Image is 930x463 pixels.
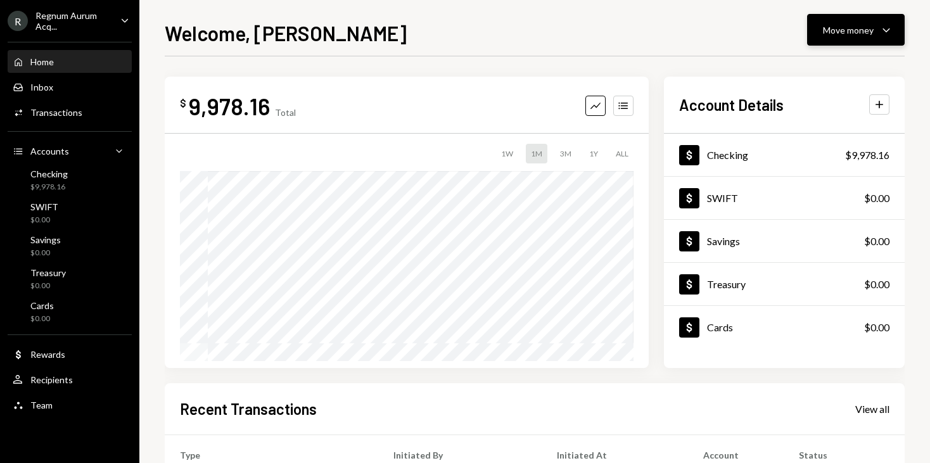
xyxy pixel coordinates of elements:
[8,75,132,98] a: Inbox
[584,144,603,163] div: 1Y
[30,107,82,118] div: Transactions
[30,82,53,92] div: Inbox
[864,234,889,249] div: $0.00
[8,296,132,327] a: Cards$0.00
[496,144,518,163] div: 1W
[30,349,65,360] div: Rewards
[555,144,576,163] div: 3M
[707,321,733,333] div: Cards
[707,235,740,247] div: Savings
[8,101,132,124] a: Transactions
[30,56,54,67] div: Home
[864,191,889,206] div: $0.00
[30,281,66,291] div: $0.00
[8,198,132,228] a: SWIFT$0.00
[165,20,407,46] h1: Welcome, [PERSON_NAME]
[30,400,53,410] div: Team
[664,134,905,176] a: Checking$9,978.16
[8,11,28,31] div: R
[30,168,68,179] div: Checking
[855,403,889,415] div: View all
[275,107,296,118] div: Total
[864,320,889,335] div: $0.00
[8,393,132,416] a: Team
[855,402,889,415] a: View all
[30,201,58,212] div: SWIFT
[30,374,73,385] div: Recipients
[845,148,889,163] div: $9,978.16
[823,23,874,37] div: Move money
[707,192,738,204] div: SWIFT
[8,231,132,261] a: Savings$0.00
[30,234,61,245] div: Savings
[707,278,746,290] div: Treasury
[30,182,68,193] div: $9,978.16
[707,149,748,161] div: Checking
[180,97,186,110] div: $
[864,277,889,292] div: $0.00
[189,92,270,120] div: 9,978.16
[679,94,784,115] h2: Account Details
[30,300,54,311] div: Cards
[664,220,905,262] a: Savings$0.00
[807,14,905,46] button: Move money
[8,50,132,73] a: Home
[664,263,905,305] a: Treasury$0.00
[30,267,66,278] div: Treasury
[664,306,905,348] a: Cards$0.00
[30,248,61,258] div: $0.00
[8,368,132,391] a: Recipients
[664,177,905,219] a: SWIFT$0.00
[30,314,54,324] div: $0.00
[611,144,634,163] div: ALL
[8,343,132,365] a: Rewards
[8,165,132,195] a: Checking$9,978.16
[526,144,547,163] div: 1M
[8,263,132,294] a: Treasury$0.00
[35,10,110,32] div: Regnum Aurum Acq...
[8,139,132,162] a: Accounts
[30,146,69,156] div: Accounts
[30,215,58,225] div: $0.00
[180,398,317,419] h2: Recent Transactions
